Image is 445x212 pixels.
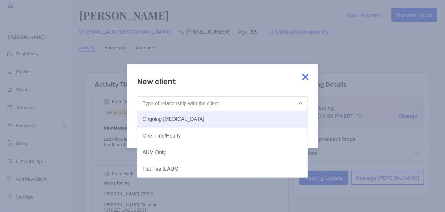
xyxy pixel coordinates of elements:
[142,101,219,106] div: Type of relationship with the client
[142,150,166,155] div: AUM Only
[137,128,308,144] button: One Time/Hourly
[142,116,204,122] div: Ongoing [MEDICAL_DATA]
[137,161,308,177] button: Flat Fee & AUM
[142,133,181,139] div: One Time/Hourly
[137,96,308,111] button: Type of relationship with the client
[137,144,308,161] button: AUM Only
[299,102,303,105] img: Open dropdown arrow
[299,71,312,83] img: close modal icon
[142,166,179,172] div: Flat Fee & AUM
[137,111,308,128] button: Ongoing [MEDICAL_DATA]
[137,77,176,86] h6: New client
